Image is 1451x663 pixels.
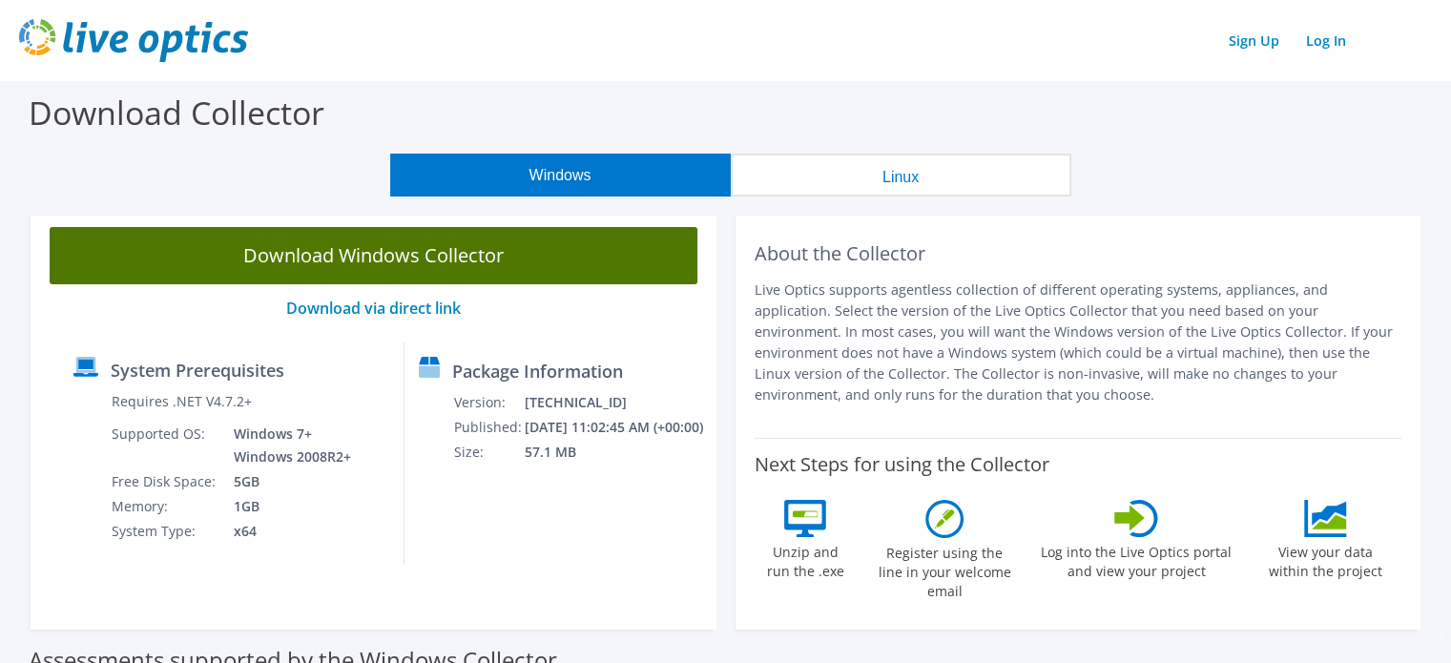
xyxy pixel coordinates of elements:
[1040,537,1233,581] label: Log into the Live Optics portal and view your project
[453,390,524,415] td: Version:
[873,538,1016,601] label: Register using the line in your welcome email
[111,422,219,469] td: Supported OS:
[1256,537,1394,581] label: View your data within the project
[219,519,355,544] td: x64
[453,440,524,465] td: Size:
[111,494,219,519] td: Memory:
[219,469,355,494] td: 5GB
[1219,27,1289,54] a: Sign Up
[112,392,252,411] label: Requires .NET V4.7.2+
[755,453,1049,476] label: Next Steps for using the Collector
[219,422,355,469] td: Windows 7+ Windows 2008R2+
[29,91,324,135] label: Download Collector
[390,154,731,197] button: Windows
[111,361,284,380] label: System Prerequisites
[755,242,1402,265] h2: About the Collector
[219,494,355,519] td: 1GB
[524,440,707,465] td: 57.1 MB
[731,154,1071,197] button: Linux
[452,362,623,381] label: Package Information
[111,469,219,494] td: Free Disk Space:
[111,519,219,544] td: System Type:
[19,19,248,62] img: live_optics_svg.svg
[755,280,1402,405] p: Live Optics supports agentless collection of different operating systems, appliances, and applica...
[1296,27,1356,54] a: Log In
[286,298,461,319] a: Download via direct link
[50,227,697,284] a: Download Windows Collector
[524,390,707,415] td: [TECHNICAL_ID]
[761,537,849,581] label: Unzip and run the .exe
[453,415,524,440] td: Published:
[524,415,707,440] td: [DATE] 11:02:45 AM (+00:00)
